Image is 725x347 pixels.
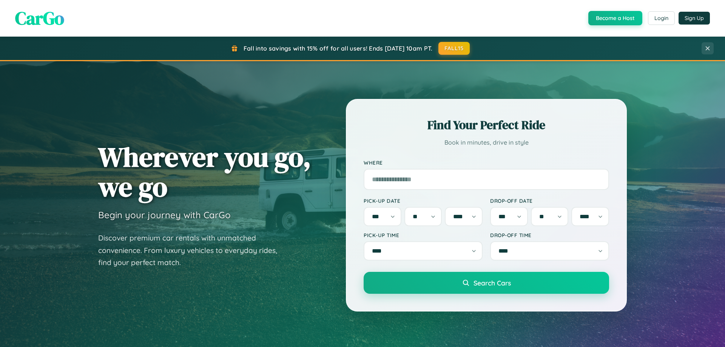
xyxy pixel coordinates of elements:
p: Discover premium car rentals with unmatched convenience. From luxury vehicles to everyday rides, ... [98,232,287,269]
button: Sign Up [679,12,710,25]
button: Search Cars [364,272,609,294]
button: Login [648,11,675,25]
span: CarGo [15,6,64,31]
span: Search Cars [474,279,511,287]
h2: Find Your Perfect Ride [364,117,609,133]
h1: Wherever you go, we go [98,142,311,202]
label: Where [364,159,609,166]
h3: Begin your journey with CarGo [98,209,231,221]
button: FALL15 [438,42,470,55]
label: Drop-off Date [490,197,609,204]
label: Drop-off Time [490,232,609,238]
label: Pick-up Date [364,197,483,204]
p: Book in minutes, drive in style [364,137,609,148]
span: Fall into savings with 15% off for all users! Ends [DATE] 10am PT. [244,45,433,52]
button: Become a Host [588,11,642,25]
label: Pick-up Time [364,232,483,238]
